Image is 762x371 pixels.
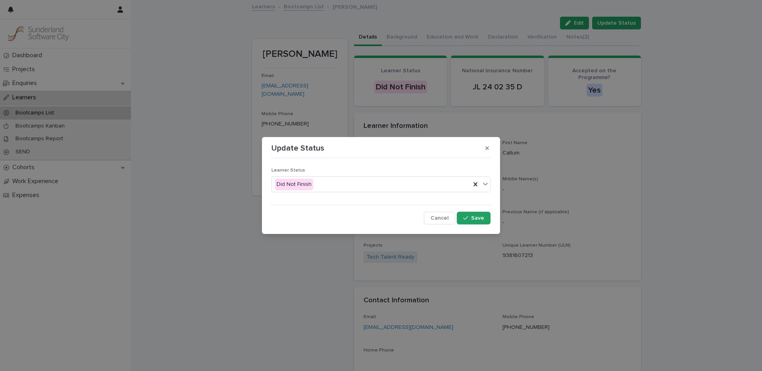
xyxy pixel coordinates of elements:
button: Cancel [424,212,455,224]
span: Save [471,215,484,221]
p: Update Status [271,143,324,153]
div: Did Not Finish [275,179,313,190]
span: Learner Status [271,168,305,173]
span: Cancel [431,215,448,221]
button: Save [457,212,491,224]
